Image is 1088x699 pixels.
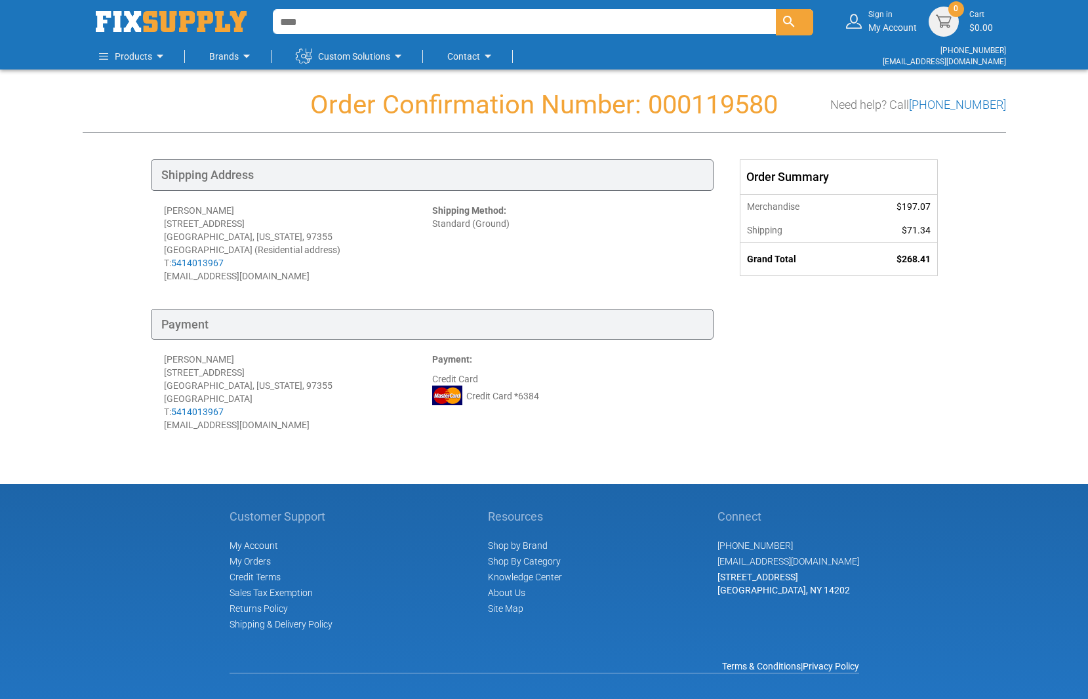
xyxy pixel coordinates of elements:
[83,90,1006,119] h1: Order Confirmation Number: 000119580
[296,43,406,70] a: Custom Solutions
[230,588,313,598] span: Sales Tax Exemption
[909,98,1006,111] a: [PHONE_NUMBER]
[488,572,562,582] a: Knowledge Center
[230,603,288,614] a: Returns Policy
[230,660,859,673] div: |
[432,205,506,216] strong: Shipping Method:
[151,309,714,340] div: Payment
[230,510,332,523] h5: Customer Support
[230,619,332,629] a: Shipping & Delivery Policy
[488,556,561,567] a: Shop By Category
[171,407,224,417] a: 5414013967
[432,354,472,365] strong: Payment:
[740,160,937,194] div: Order Summary
[447,43,496,70] a: Contact
[488,588,525,598] a: About Us
[96,11,247,32] img: Fix Industrial Supply
[740,218,855,243] th: Shipping
[747,254,796,264] strong: Grand Total
[868,9,917,20] small: Sign in
[897,201,931,212] span: $197.07
[969,22,993,33] span: $0.00
[99,43,168,70] a: Products
[164,353,432,431] div: [PERSON_NAME] [STREET_ADDRESS] [GEOGRAPHIC_DATA], [US_STATE], 97355 [GEOGRAPHIC_DATA] T: [EMAIL_A...
[940,46,1006,55] a: [PHONE_NUMBER]
[954,3,958,14] span: 0
[432,204,700,283] div: Standard (Ground)
[171,258,224,268] a: 5414013967
[488,540,548,551] a: Shop by Brand
[717,556,859,567] a: [EMAIL_ADDRESS][DOMAIN_NAME]
[466,389,539,403] span: Credit Card *6384
[230,572,281,582] span: Credit Terms
[740,194,855,218] th: Merchandise
[488,603,523,614] a: Site Map
[488,510,562,523] h5: Resources
[803,661,859,671] a: Privacy Policy
[96,11,247,32] a: store logo
[883,57,1006,66] a: [EMAIL_ADDRESS][DOMAIN_NAME]
[717,540,793,551] a: [PHONE_NUMBER]
[151,159,714,191] div: Shipping Address
[230,540,278,551] span: My Account
[897,254,931,264] span: $268.41
[432,386,462,405] img: MC
[432,353,700,431] div: Credit Card
[902,225,931,235] span: $71.34
[969,9,993,20] small: Cart
[164,204,432,283] div: [PERSON_NAME] [STREET_ADDRESS] [GEOGRAPHIC_DATA], [US_STATE], 97355 [GEOGRAPHIC_DATA] (Residentia...
[868,9,917,33] div: My Account
[722,661,801,671] a: Terms & Conditions
[830,98,1006,111] h3: Need help? Call
[230,556,271,567] span: My Orders
[717,572,850,595] span: [STREET_ADDRESS] [GEOGRAPHIC_DATA], NY 14202
[717,510,859,523] h5: Connect
[209,43,254,70] a: Brands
